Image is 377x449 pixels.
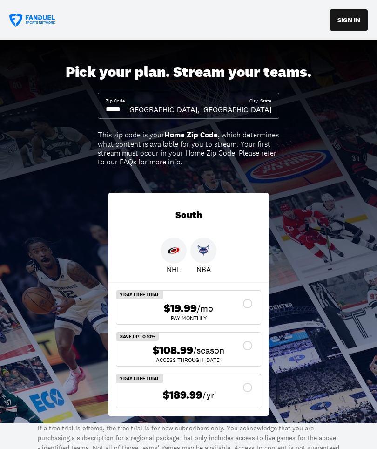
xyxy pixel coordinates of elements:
b: Home Zip Code [164,130,218,140]
span: $19.99 [164,302,197,315]
p: NBA [196,264,211,275]
img: Hurricanes [168,245,180,257]
span: $189.99 [163,388,202,402]
div: ACCESS THROUGH [DATE] [124,357,253,363]
div: South [108,193,269,238]
img: Hornets [197,245,209,257]
span: /mo [197,302,213,315]
div: This zip code is your , which determines what content is available for you to stream. Your first ... [98,130,279,166]
p: NHL [167,264,181,275]
span: /yr [202,388,215,401]
span: $108.99 [153,344,193,357]
span: /season [193,344,224,357]
div: Zip Code [106,98,125,104]
div: Pick your plan. Stream your teams. [66,63,311,81]
div: 7 Day Free Trial [116,374,163,383]
div: 7 Day Free Trial [116,291,163,299]
div: [GEOGRAPHIC_DATA], [GEOGRAPHIC_DATA] [127,104,271,115]
button: SIGN IN [330,9,368,31]
div: Save Up To 10% [116,333,159,341]
div: Pay Monthly [124,315,253,321]
div: City, State [249,98,271,104]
